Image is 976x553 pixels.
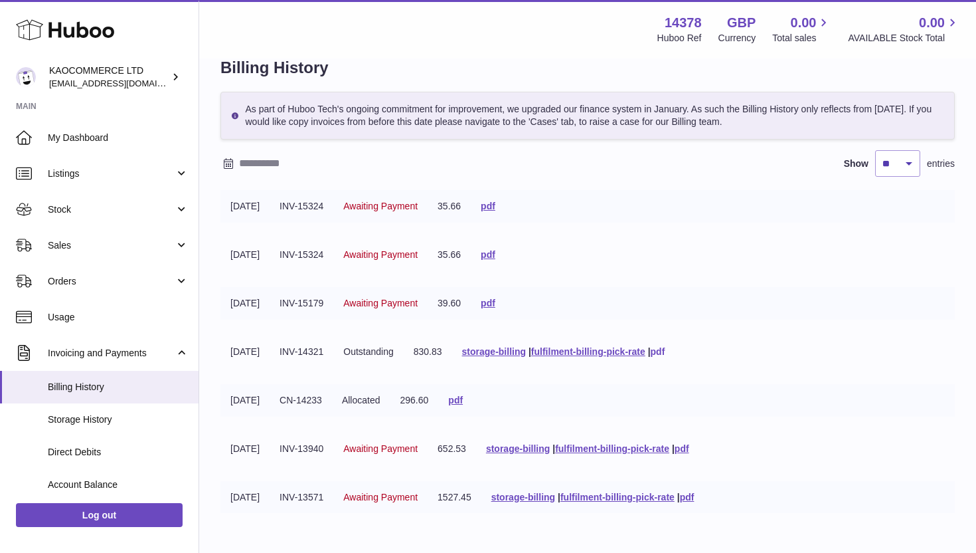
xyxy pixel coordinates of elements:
span: entries [927,158,955,170]
td: CN-14233 [270,384,332,417]
span: Storage History [48,413,189,426]
span: | [677,492,680,502]
td: [DATE] [220,433,270,465]
a: fulfilment-billing-pick-rate [560,492,675,502]
a: pdf [481,201,495,211]
span: 0.00 [791,14,817,32]
td: INV-15324 [270,190,333,223]
span: AVAILABLE Stock Total [848,32,960,45]
td: 652.53 [428,433,476,465]
td: INV-15324 [270,239,333,271]
span: Awaiting Payment [343,443,418,454]
span: Account Balance [48,479,189,491]
td: [DATE] [220,287,270,320]
a: storage-billing [486,443,550,454]
strong: 14378 [665,14,702,32]
a: pdf [481,249,495,260]
span: Awaiting Payment [343,492,418,502]
span: Listings [48,167,175,180]
a: storage-billing [462,346,526,357]
h1: Billing History [220,57,955,78]
td: 296.60 [390,384,439,417]
a: pdf [448,395,463,405]
td: INV-14321 [270,336,333,368]
td: 39.60 [428,287,471,320]
td: 35.66 [428,239,471,271]
span: Awaiting Payment [343,201,418,211]
div: Currency [718,32,756,45]
div: Huboo Ref [657,32,702,45]
span: | [672,443,675,454]
td: 35.66 [428,190,471,223]
td: [DATE] [220,239,270,271]
strong: GBP [727,14,756,32]
label: Show [844,158,868,170]
a: 0.00 AVAILABLE Stock Total [848,14,960,45]
td: INV-15179 [270,287,333,320]
span: Awaiting Payment [343,298,418,308]
span: [EMAIL_ADDRESS][DOMAIN_NAME] [49,78,195,88]
a: Log out [16,503,183,527]
td: [DATE] [220,384,270,417]
span: | [552,443,555,454]
a: storage-billing [491,492,555,502]
span: Awaiting Payment [343,249,418,260]
td: [DATE] [220,190,270,223]
span: Invoicing and Payments [48,347,175,360]
span: Stock [48,203,175,216]
td: [DATE] [220,336,270,368]
td: [DATE] [220,481,270,514]
td: INV-13940 [270,433,333,465]
span: Usage [48,311,189,324]
span: My Dashboard [48,132,189,144]
a: pdf [680,492,694,502]
span: Billing History [48,381,189,393]
a: pdf [675,443,689,454]
span: | [529,346,531,357]
td: 830.83 [404,336,452,368]
span: Allocated [342,395,380,405]
span: Total sales [772,32,831,45]
span: | [648,346,651,357]
div: As part of Huboo Tech's ongoing commitment for improvement, we upgraded our finance system in Jan... [220,92,955,140]
span: Outstanding [343,346,394,357]
a: fulfilment-billing-pick-rate [555,443,669,454]
a: pdf [651,346,665,357]
span: Orders [48,275,175,288]
a: pdf [481,298,495,308]
span: Sales [48,239,175,252]
img: hello@lunera.co.uk [16,67,36,87]
span: | [558,492,560,502]
span: 0.00 [919,14,945,32]
div: KAOCOMMERCE LTD [49,64,169,90]
td: 1527.45 [428,481,481,514]
td: INV-13571 [270,481,333,514]
span: Direct Debits [48,446,189,459]
a: 0.00 Total sales [772,14,831,45]
a: fulfilment-billing-pick-rate [531,346,645,357]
